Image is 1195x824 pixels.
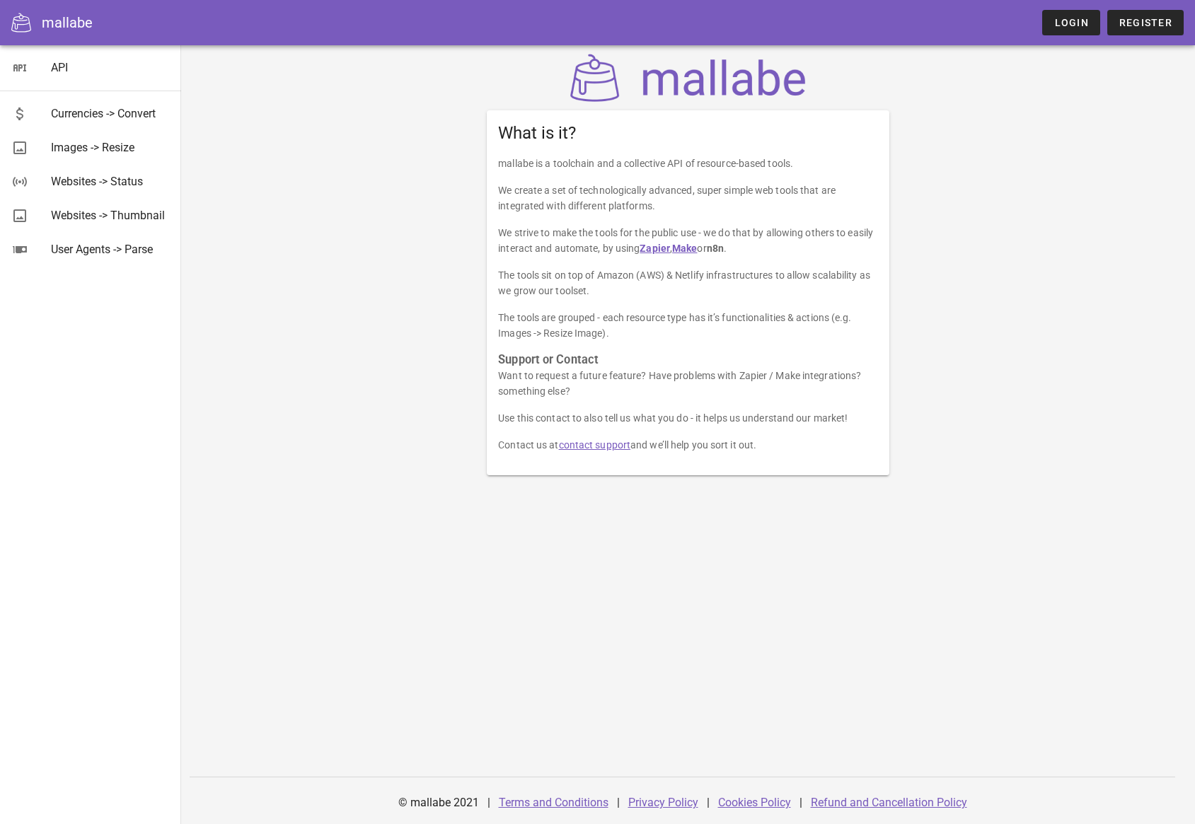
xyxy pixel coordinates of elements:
[498,267,878,298] p: The tools sit on top of Amazon (AWS) & Netlify infrastructures to allow scalability as we grow ou...
[567,54,810,102] img: mallabe Logo
[617,786,620,820] div: |
[42,12,93,33] div: mallabe
[707,786,710,820] div: |
[390,786,487,820] div: © mallabe 2021
[498,437,878,453] p: Contact us at and we’ll help you sort it out.
[487,110,889,156] div: What is it?
[628,796,698,809] a: Privacy Policy
[487,786,490,820] div: |
[1053,17,1088,28] span: Login
[51,209,170,222] div: Websites -> Thumbnail
[799,786,802,820] div: |
[498,310,878,341] p: The tools are grouped - each resource type has it’s functionalities & actions (e.g. Images -> Res...
[51,243,170,256] div: User Agents -> Parse
[498,352,878,368] h3: Support or Contact
[498,225,878,256] p: We strive to make the tools for the public use - we do that by allowing others to easily interact...
[51,141,170,154] div: Images -> Resize
[811,796,967,809] a: Refund and Cancellation Policy
[559,439,631,451] a: contact support
[1119,17,1172,28] span: Register
[640,243,670,254] a: Zapier
[1107,10,1184,35] a: Register
[707,243,724,254] strong: n8n
[51,61,170,74] div: API
[718,796,791,809] a: Cookies Policy
[498,368,878,399] p: Want to request a future feature? Have problems with Zapier / Make integrations? something else?
[51,107,170,120] div: Currencies -> Convert
[498,182,878,214] p: We create a set of technologically advanced, super simple web tools that are integrated with diff...
[51,175,170,188] div: Websites -> Status
[672,243,697,254] a: Make
[499,796,608,809] a: Terms and Conditions
[498,156,878,171] p: mallabe is a toolchain and a collective API of resource-based tools.
[1042,10,1099,35] a: Login
[498,410,878,426] p: Use this contact to also tell us what you do - it helps us understand our market!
